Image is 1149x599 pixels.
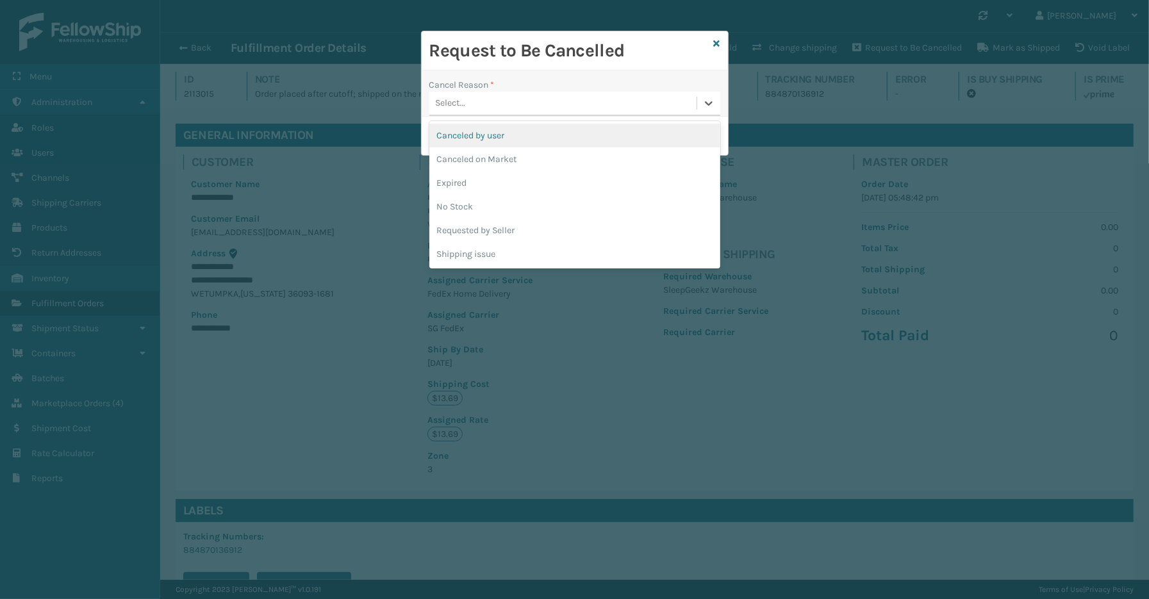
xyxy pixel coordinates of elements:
div: Select... [436,97,466,110]
h2: Request to Be Cancelled [429,39,709,62]
div: Canceled on Market [429,147,720,171]
div: Requested by Seller [429,218,720,242]
div: Shipping issue [429,242,720,266]
label: Cancel Reason [429,78,495,92]
div: Expired [429,171,720,195]
div: No Stock [429,195,720,218]
div: Canceled by user [429,124,720,147]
